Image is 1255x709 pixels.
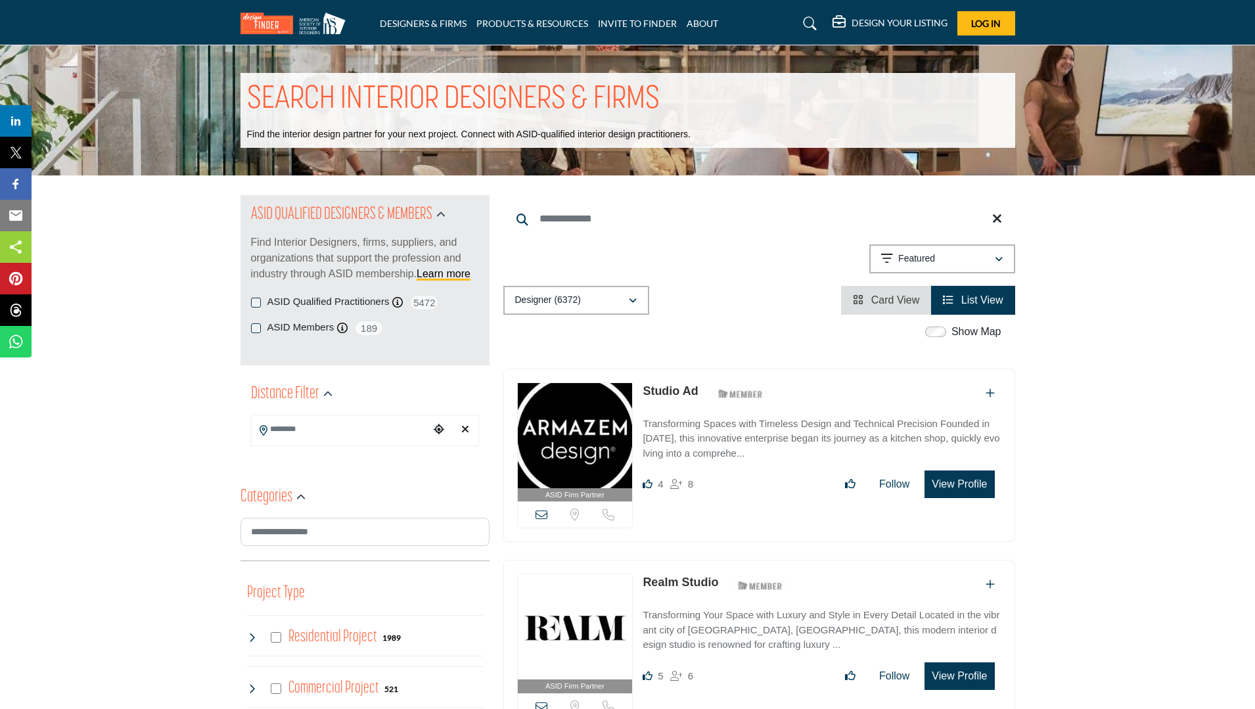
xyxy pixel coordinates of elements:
span: Card View [871,294,920,306]
b: 1989 [382,633,401,643]
img: Site Logo [240,12,352,34]
a: INVITE TO FINDER [598,18,677,29]
a: Transforming Spaces with Timeless Design and Technical Precision Founded in [DATE], this innovati... [643,409,1001,461]
button: Designer (6372) [503,286,649,315]
h5: DESIGN YOUR LISTING [852,17,947,29]
div: DESIGN YOUR LISTING [833,16,947,32]
span: 6 [688,670,693,681]
b: 521 [384,685,398,694]
button: Follow [871,663,918,689]
span: 5472 [409,294,439,311]
a: ASID Firm Partner [518,574,633,693]
a: Realm Studio [643,576,718,589]
i: Likes [643,671,652,681]
a: PRODUCTS & RESOURCES [476,18,588,29]
a: DESIGNERS & FIRMS [380,18,467,29]
label: ASID Qualified Practitioners [267,294,390,309]
div: 521 Results For Commercial Project [384,683,398,695]
li: Card View [841,286,931,315]
li: List View [931,286,1015,315]
input: Search Location [252,417,429,442]
input: Select Commercial Project checkbox [271,683,281,694]
input: ASID Members checkbox [251,323,261,333]
input: Select Residential Project checkbox [271,632,281,643]
button: Like listing [836,471,864,497]
h1: SEARCH INTERIOR DESIGNERS & FIRMS [247,80,660,120]
img: Realm Studio [518,574,633,679]
a: Add To List [986,579,995,590]
img: ASID Members Badge Icon [731,577,790,593]
a: View Card [853,294,919,306]
a: View List [943,294,1003,306]
h2: Categories [240,486,292,509]
h2: Distance Filter [251,382,319,406]
p: Featured [898,252,935,265]
label: Show Map [951,324,1001,340]
span: 189 [354,320,384,336]
span: 4 [658,478,663,490]
span: ASID Firm Partner [545,490,605,501]
button: View Profile [924,470,994,498]
p: Transforming Spaces with Timeless Design and Technical Precision Founded in [DATE], this innovati... [643,417,1001,461]
div: Followers [670,668,693,684]
a: Studio Ad [643,384,698,398]
p: Find Interior Designers, firms, suppliers, and organizations that support the profession and indu... [251,235,479,282]
button: Project Type [247,581,305,606]
a: ABOUT [687,18,718,29]
a: ASID Firm Partner [518,383,633,502]
span: List View [961,294,1003,306]
i: Likes [643,479,652,489]
span: 5 [658,670,663,681]
a: Transforming Your Space with Luxury and Style in Every Detail Located in the vibrant city of [GEO... [643,600,1001,652]
button: Featured [869,244,1015,273]
button: View Profile [924,662,994,690]
p: Designer (6372) [515,294,581,307]
h4: Commercial Project: Involve the design, construction, or renovation of spaces used for business p... [288,677,379,700]
span: ASID Firm Partner [545,681,605,692]
div: Choose your current location [429,416,449,444]
button: Like listing [836,663,864,689]
p: Realm Studio [643,574,718,591]
p: Transforming Your Space with Luxury and Style in Every Detail Located in the vibrant city of [GEO... [643,608,1001,652]
img: ASID Members Badge Icon [711,386,770,402]
label: ASID Members [267,320,334,335]
a: Learn more [417,268,470,279]
h2: ASID QUALIFIED DESIGNERS & MEMBERS [251,203,432,227]
button: Log In [957,11,1015,35]
button: Follow [871,471,918,497]
span: Log In [971,18,1001,29]
input: Search Keyword [503,203,1015,235]
div: Followers [670,476,693,492]
div: Clear search location [455,416,475,444]
p: Studio Ad [643,382,698,400]
p: Find the interior design partner for your next project. Connect with ASID-qualified interior desi... [247,128,691,141]
span: 8 [688,478,693,490]
input: Search Category [240,518,490,546]
img: Studio Ad [518,383,633,488]
a: Add To List [986,388,995,399]
a: Search [790,13,825,34]
input: ASID Qualified Practitioners checkbox [251,298,261,308]
h4: Residential Project: Types of projects range from simple residential renovations to highly comple... [288,626,377,649]
div: 1989 Results For Residential Project [382,631,401,643]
